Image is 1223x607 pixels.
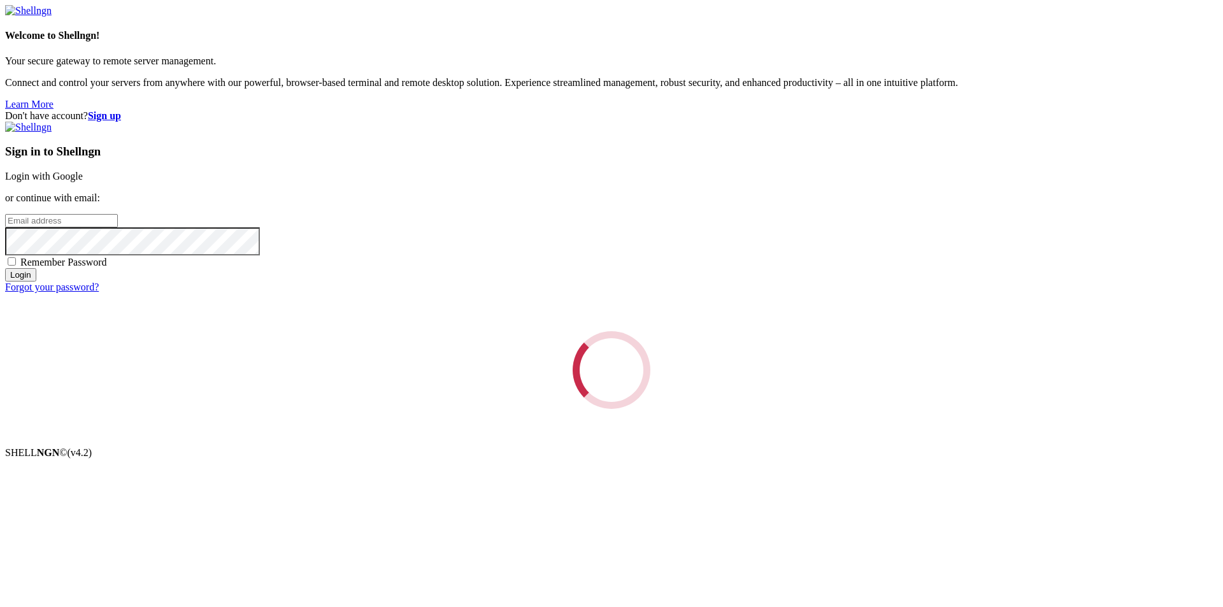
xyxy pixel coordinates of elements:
[5,110,1218,122] div: Don't have account?
[569,327,654,412] div: Loading...
[37,447,60,458] b: NGN
[5,99,54,110] a: Learn More
[88,110,121,121] a: Sign up
[5,122,52,133] img: Shellngn
[5,55,1218,67] p: Your secure gateway to remote server management.
[5,192,1218,204] p: or continue with email:
[5,5,52,17] img: Shellngn
[68,447,92,458] span: 4.2.0
[20,257,107,268] span: Remember Password
[5,214,118,227] input: Email address
[5,282,99,292] a: Forgot your password?
[5,268,36,282] input: Login
[5,30,1218,41] h4: Welcome to Shellngn!
[5,145,1218,159] h3: Sign in to Shellngn
[5,447,92,458] span: SHELL ©
[8,257,16,266] input: Remember Password
[5,171,83,182] a: Login with Google
[5,77,1218,89] p: Connect and control your servers from anywhere with our powerful, browser-based terminal and remo...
